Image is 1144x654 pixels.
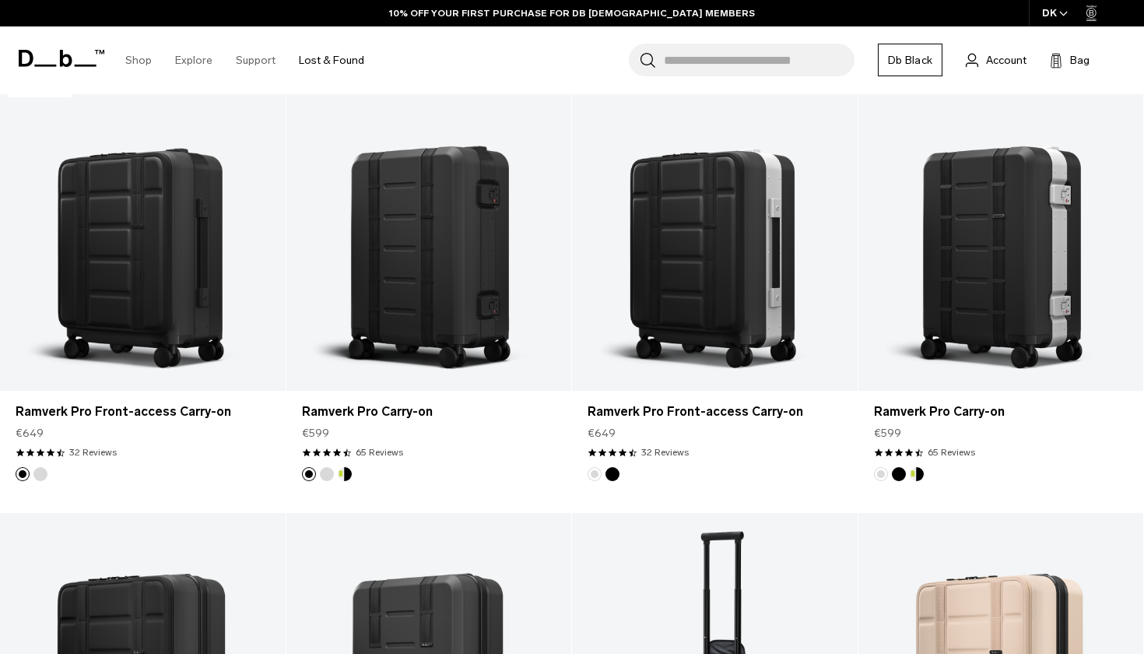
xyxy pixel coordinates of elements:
[33,467,47,481] button: Silver
[605,467,619,481] button: Black Out
[16,403,270,421] a: Ramverk Pro Front-access Carry-on
[125,33,152,88] a: Shop
[302,403,556,421] a: Ramverk Pro Carry-on
[572,73,858,390] a: Ramverk Pro Front-access Carry-on
[299,33,364,88] a: Lost & Found
[320,467,334,481] button: Silver
[286,73,572,390] a: Ramverk Pro Carry-on
[588,467,602,481] button: Silver
[641,445,689,459] a: 32 reviews
[302,467,316,481] button: Black Out
[892,467,906,481] button: Black Out
[356,445,403,459] a: 65 reviews
[878,44,942,76] a: Db Black
[588,425,616,441] span: €649
[114,26,376,94] nav: Main Navigation
[16,425,44,441] span: €649
[588,403,842,421] a: Ramverk Pro Front-access Carry-on
[874,467,888,481] button: Silver
[910,467,924,481] button: Db x New Amsterdam Surf Association
[302,425,329,441] span: €599
[1050,51,1090,69] button: Bag
[928,445,975,459] a: 65 reviews
[874,403,1128,421] a: Ramverk Pro Carry-on
[874,425,901,441] span: €599
[338,467,352,481] button: Db x New Amsterdam Surf Association
[236,33,275,88] a: Support
[966,51,1026,69] a: Account
[1070,52,1090,69] span: Bag
[16,467,30,481] button: Black Out
[858,73,1144,390] a: Ramverk Pro Carry-on
[986,52,1026,69] span: Account
[389,6,755,20] a: 10% OFF YOUR FIRST PURCHASE FOR DB [DEMOGRAPHIC_DATA] MEMBERS
[69,445,117,459] a: 32 reviews
[175,33,212,88] a: Explore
